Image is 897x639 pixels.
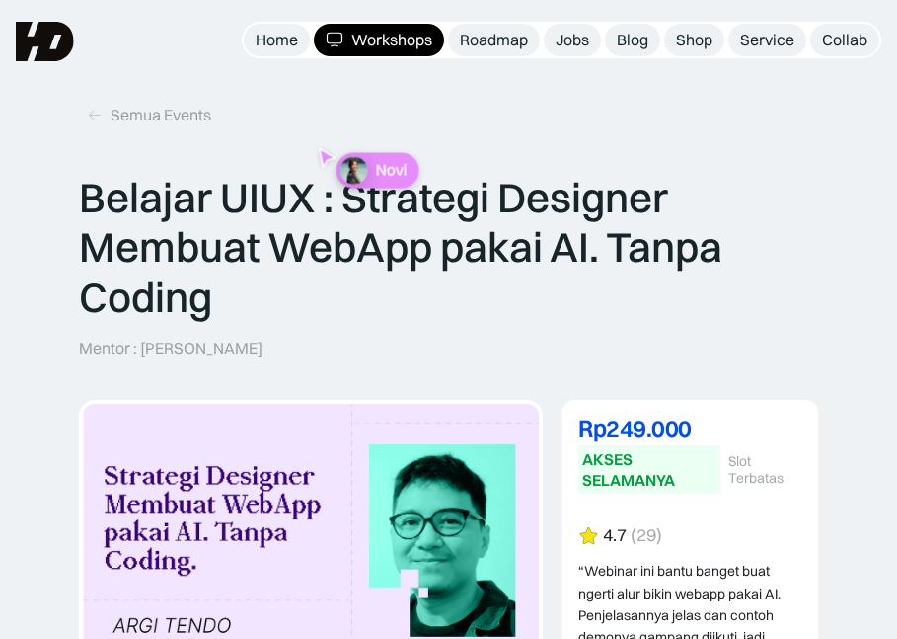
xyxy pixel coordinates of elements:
[351,30,432,50] div: Workshops
[460,30,528,50] div: Roadmap
[556,30,589,50] div: Jobs
[810,24,879,56] a: Collab
[676,30,712,50] div: Shop
[728,24,806,56] a: Service
[256,30,298,50] div: Home
[448,24,540,56] a: Roadmap
[314,24,444,56] a: Workshops
[79,99,219,131] a: Semua Events
[582,449,716,491] div: AKSES SELAMANYA
[664,24,724,56] a: Shop
[544,24,601,56] a: Jobs
[740,30,794,50] div: Service
[617,30,648,50] div: Blog
[79,338,262,359] p: Mentor : [PERSON_NAME]
[822,30,867,50] div: Collab
[728,453,802,487] div: Slot Terbatas
[631,525,662,546] div: (29)
[111,105,211,125] div: Semua Events
[244,24,310,56] a: Home
[605,24,660,56] a: Blog
[376,161,408,180] p: Novi
[603,525,627,546] div: 4.7
[578,416,802,439] div: Rp249.000
[79,173,818,322] p: Belajar UIUX : Strategi Designer Membuat WebApp pakai AI. Tanpa Coding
